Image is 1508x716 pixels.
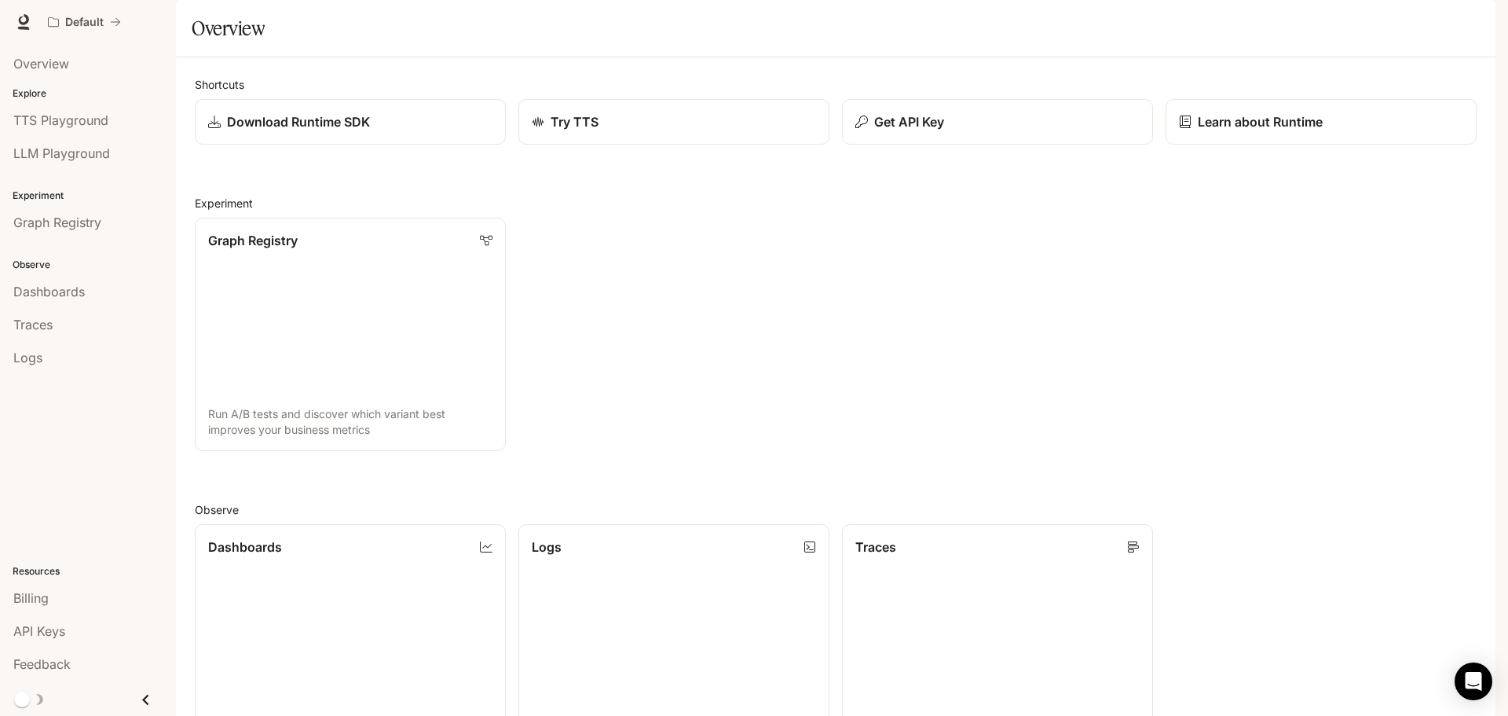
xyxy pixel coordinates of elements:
[65,16,104,29] p: Default
[195,76,1477,93] h2: Shortcuts
[874,112,944,131] p: Get API Key
[227,112,370,131] p: Download Runtime SDK
[41,6,128,38] button: All workspaces
[855,538,896,556] p: Traces
[1455,663,1492,700] div: Open Intercom Messenger
[842,99,1153,145] button: Get API Key
[208,406,492,438] p: Run A/B tests and discover which variant best improves your business metrics
[208,538,282,556] p: Dashboards
[532,538,562,556] p: Logs
[208,231,298,250] p: Graph Registry
[551,112,598,131] p: Try TTS
[195,99,506,145] a: Download Runtime SDK
[518,99,829,145] a: Try TTS
[195,501,1477,518] h2: Observe
[192,13,265,44] h1: Overview
[1198,112,1323,131] p: Learn about Runtime
[195,218,506,451] a: Graph RegistryRun A/B tests and discover which variant best improves your business metrics
[1166,99,1477,145] a: Learn about Runtime
[195,195,1477,211] h2: Experiment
